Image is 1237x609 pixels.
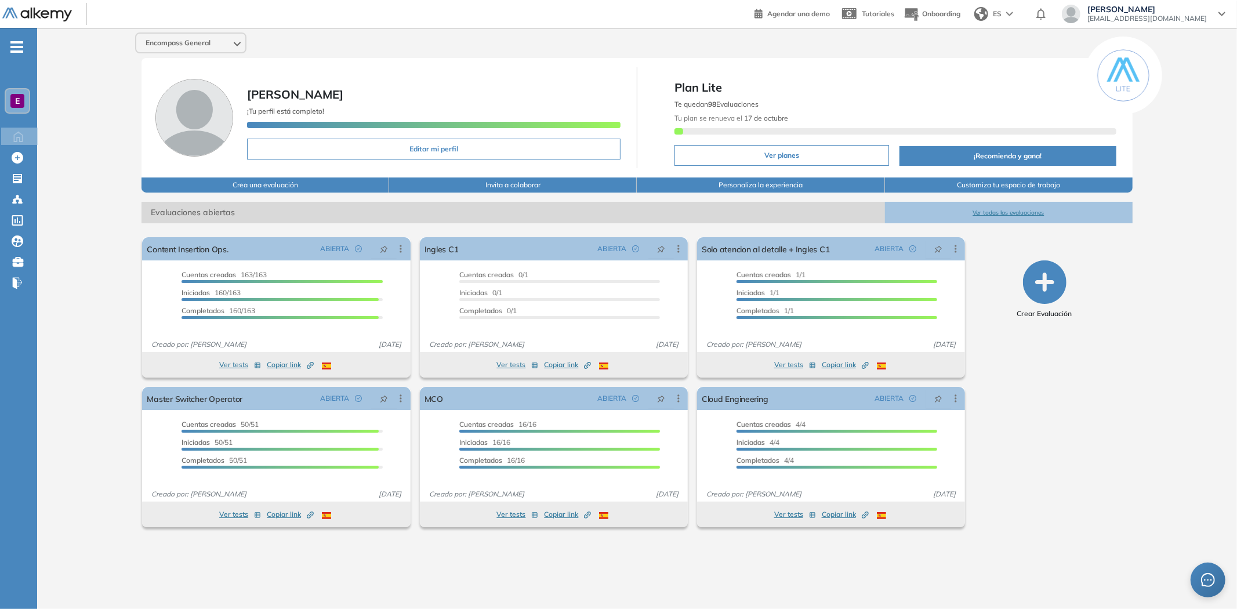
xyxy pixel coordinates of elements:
span: Te quedan Evaluaciones [674,100,759,108]
span: [DATE] [374,339,406,350]
img: world [974,7,988,21]
span: message [1201,573,1215,587]
button: Ver tests [496,358,538,372]
span: 1/1 [737,306,794,315]
span: Completados [182,456,224,465]
button: Personaliza la experiencia [637,177,884,193]
span: 1/1 [737,270,806,279]
span: Completados [459,306,502,315]
span: 4/4 [737,456,794,465]
span: Iniciadas [737,288,765,297]
button: Ver tests [774,507,816,521]
button: Ver tests [219,358,261,372]
button: Copiar link [544,507,591,521]
span: 160/163 [182,306,255,315]
a: Cloud Engineering [702,387,768,410]
span: Cuentas creadas [182,420,236,429]
span: Copiar link [544,360,591,370]
span: ABIERTA [320,393,349,404]
span: Tutoriales [862,9,894,18]
span: 16/16 [459,420,536,429]
span: 160/163 [182,288,241,297]
span: Completados [737,306,779,315]
b: 98 [708,100,716,108]
b: 17 de octubre [742,114,788,122]
span: 0/1 [459,270,528,279]
button: pushpin [926,389,951,408]
span: Plan Lite [674,79,1116,96]
span: Copiar link [267,360,314,370]
span: Agendar una demo [767,9,830,18]
span: Evaluaciones abiertas [142,202,884,223]
button: Editar mi perfil [247,139,621,159]
span: Iniciadas [182,438,210,447]
span: pushpin [657,244,665,253]
span: Cuentas creadas [737,420,791,429]
span: ABIERTA [597,244,626,254]
button: Onboarding [904,2,960,27]
img: ESP [322,362,331,369]
span: Completados [182,306,224,315]
span: Creado por: [PERSON_NAME] [425,339,529,350]
button: pushpin [371,240,397,258]
span: ABIERTA [875,244,904,254]
span: Creado por: [PERSON_NAME] [702,339,806,350]
a: Master Switcher Operator [147,387,242,410]
img: ESP [322,512,331,519]
span: Copiar link [544,509,591,520]
span: Cuentas creadas [182,270,236,279]
button: Copiar link [267,507,314,521]
span: Creado por: [PERSON_NAME] [147,489,251,499]
button: Invita a colaborar [389,177,637,193]
span: ES [993,9,1002,19]
span: Encompass General [146,38,211,48]
span: Cuentas creadas [459,420,514,429]
a: Solo atencion al detalle + Ingles C1 [702,237,829,260]
button: pushpin [648,240,674,258]
button: Copiar link [822,358,869,372]
span: Iniciadas [737,438,765,447]
span: check-circle [909,245,916,252]
button: ¡Recomienda y gana! [899,146,1116,166]
span: 50/51 [182,438,233,447]
img: ESP [599,362,608,369]
button: Crea una evaluación [142,177,389,193]
span: Copiar link [822,509,869,520]
span: Completados [459,456,502,465]
button: Copiar link [822,507,869,521]
span: [DATE] [374,489,406,499]
button: Copiar link [267,358,314,372]
span: check-circle [909,395,916,402]
span: Iniciadas [459,288,488,297]
span: Creado por: [PERSON_NAME] [147,339,251,350]
button: Copiar link [544,358,591,372]
span: ABIERTA [875,393,904,404]
span: [DATE] [928,339,960,350]
span: 50/51 [182,420,259,429]
button: Ver planes [674,145,889,166]
span: pushpin [380,244,388,253]
button: pushpin [926,240,951,258]
span: Cuentas creadas [459,270,514,279]
img: Foto de perfil [155,79,233,157]
span: [PERSON_NAME] [1087,5,1207,14]
button: Customiza tu espacio de trabajo [885,177,1133,193]
span: Creado por: [PERSON_NAME] [702,489,806,499]
span: Tu plan se renueva el [674,114,788,122]
span: 0/1 [459,306,517,315]
span: ¡Tu perfil está completo! [247,107,324,115]
span: [PERSON_NAME] [247,87,343,101]
span: check-circle [355,395,362,402]
span: [DATE] [928,489,960,499]
span: 0/1 [459,288,502,297]
i: - [10,46,23,48]
span: pushpin [380,394,388,403]
span: 50/51 [182,456,247,465]
span: 4/4 [737,438,779,447]
button: pushpin [648,389,674,408]
button: pushpin [371,389,397,408]
span: Completados [737,456,779,465]
span: Crear Evaluación [1017,309,1072,319]
a: Agendar una demo [754,6,830,20]
span: [DATE] [651,339,683,350]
